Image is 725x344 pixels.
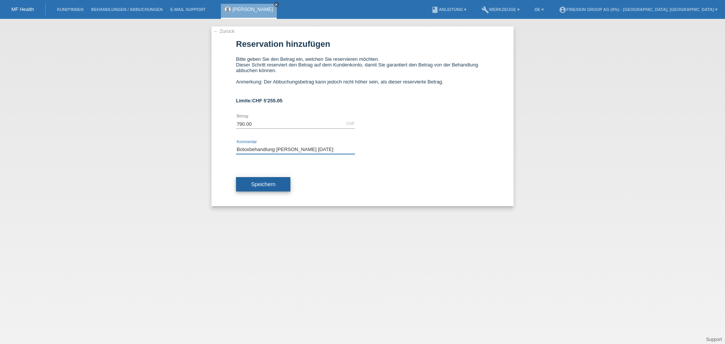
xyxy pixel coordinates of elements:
[236,56,489,90] div: Bitte geben Sie den Betrag ein, welchen Sie reservieren möchten. Dieser Schritt reserviert den Be...
[427,7,470,12] a: bookAnleitung ▾
[706,337,722,342] a: Support
[236,177,290,191] button: Speichern
[531,7,548,12] a: DE ▾
[233,6,273,12] a: [PERSON_NAME]
[11,6,34,12] a: MF Health
[478,7,523,12] a: buildWerkzeuge ▾
[252,98,282,103] span: CHF 5'255.05
[53,7,87,12] a: Kund*innen
[559,6,566,14] i: account_circle
[555,7,721,12] a: account_circleFineSkin Group AG (0%) - [GEOGRAPHIC_DATA], [GEOGRAPHIC_DATA] ▾
[481,6,489,14] i: build
[346,121,355,126] div: CHF
[431,6,439,14] i: book
[167,7,210,12] a: E-Mail Support
[251,181,275,187] span: Speichern
[213,28,234,34] a: ← Zurück
[87,7,167,12] a: Behandlungen / Abbuchungen
[274,2,279,7] a: close
[275,3,278,6] i: close
[236,39,489,49] h1: Reservation hinzufügen
[236,98,282,103] b: Limite:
